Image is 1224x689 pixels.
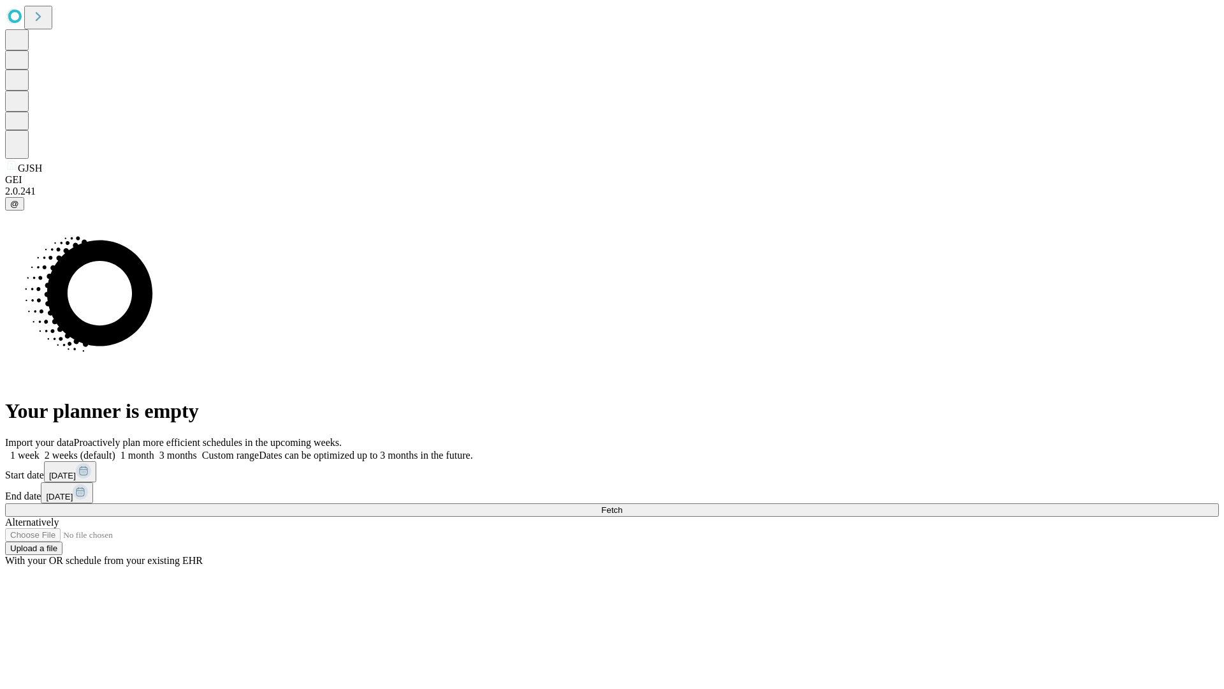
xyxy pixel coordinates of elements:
span: Custom range [202,450,259,461]
div: 2.0.241 [5,186,1219,197]
button: Upload a file [5,542,62,555]
span: Dates can be optimized up to 3 months in the future. [259,450,472,461]
div: GEI [5,174,1219,186]
span: 1 week [10,450,40,461]
button: @ [5,197,24,211]
button: [DATE] [41,482,93,503]
span: [DATE] [46,492,73,501]
h1: Your planner is empty [5,399,1219,423]
span: Fetch [601,505,622,515]
span: @ [10,199,19,209]
span: 3 months [159,450,197,461]
span: 1 month [120,450,154,461]
span: Alternatively [5,517,59,528]
span: [DATE] [49,471,76,480]
span: Proactively plan more efficient schedules in the upcoming weeks. [74,437,342,448]
div: Start date [5,461,1219,482]
button: Fetch [5,503,1219,517]
button: [DATE] [44,461,96,482]
div: End date [5,482,1219,503]
span: GJSH [18,163,42,174]
span: 2 weeks (default) [45,450,115,461]
span: With your OR schedule from your existing EHR [5,555,203,566]
span: Import your data [5,437,74,448]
